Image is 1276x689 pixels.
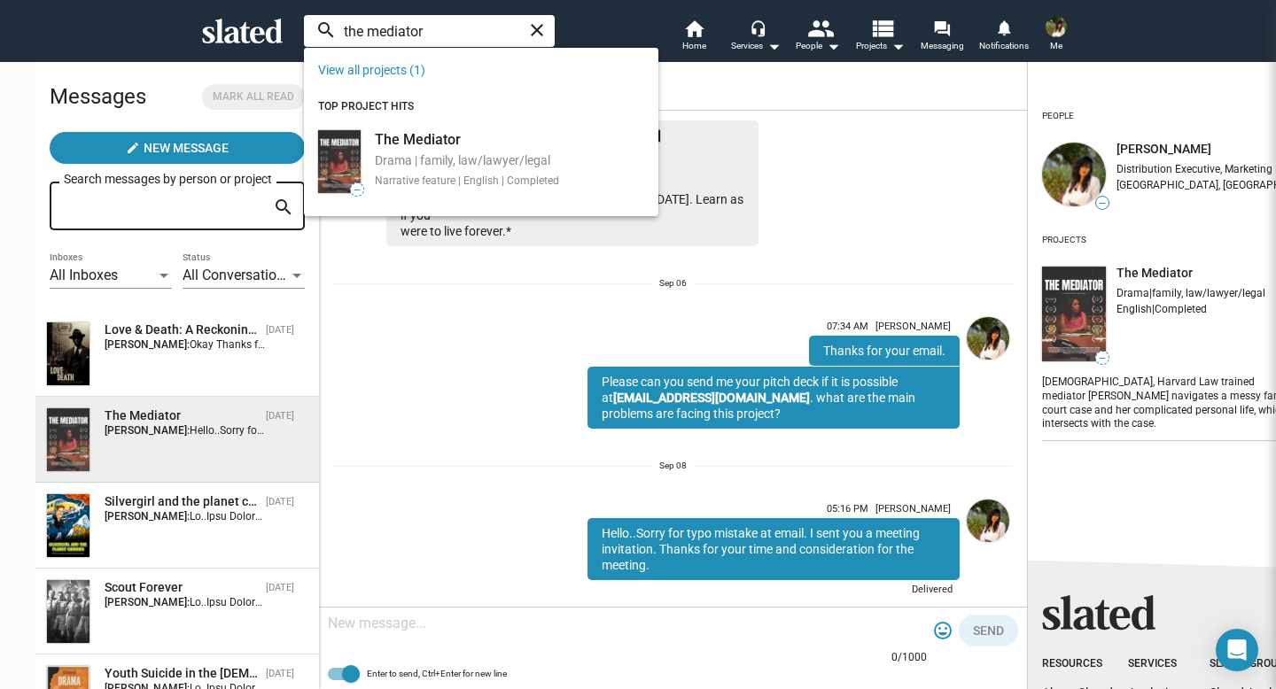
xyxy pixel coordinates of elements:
div: Please can you send me your pitch deck if it is possible at . what are the main problems are faci... [587,367,960,429]
strong: [PERSON_NAME]: [105,338,190,351]
span: family, law/lawyer/legal [1152,287,1265,299]
strong: [PERSON_NAME]: [105,596,190,608]
div: Hello..Sorry for typo mistake at email. I sent you a meeting invitation. Thanks for your time and... [587,518,960,580]
div: People [1042,104,1074,128]
a: Home [663,18,725,57]
img: undefined [1042,143,1106,206]
button: Services [725,18,787,57]
span: Okay Thanks for your message. What about 5 pm EST and 2 pm PST [DATE]. [190,338,556,351]
img: Esha Bargate [967,499,1009,542]
span: Enter to send, Ctrl+Enter for new line [367,663,507,685]
span: English [1116,303,1152,315]
span: — [1096,198,1109,208]
span: Me [1050,35,1062,57]
span: 07:34 AM [827,321,868,332]
span: All Inboxes [50,267,118,283]
mat-icon: tag_faces [932,620,953,641]
span: — [351,185,363,195]
span: 05:16 PM [827,503,868,515]
div: Projects [1042,228,1086,252]
div: Youth Suicide in the Asian Community [105,665,259,682]
mat-icon: home [683,18,704,39]
span: Drama [1116,287,1149,299]
div: The Mediator [375,130,559,149]
img: Esha Bargate [967,317,1009,360]
mat-icon: arrow_drop_down [887,35,908,57]
span: Messaging [921,35,964,57]
span: — [1096,353,1109,363]
mat-icon: view_list [869,15,895,41]
div: Love & Death: A Reckoning In Harlem [105,321,259,338]
mat-hint: 0/1000 [891,651,927,665]
img: Love & Death: A Reckoning In Harlem [47,322,89,385]
span: Projects [856,35,905,57]
div: Open Intercom Messenger [1216,629,1258,671]
img: Silvergirl and the planet chokers [47,494,89,557]
span: New Message [144,132,229,164]
div: Resources [1042,657,1113,671]
span: Notifications [979,35,1029,57]
span: Home [682,35,706,57]
span: Completed [1155,303,1207,315]
div: TOP PROJECT HITS [304,93,658,121]
div: Narrative feature | English | Completed [375,174,559,189]
img: Esha Bargate [1046,16,1067,37]
mat-icon: search [273,194,294,221]
mat-icon: forum [933,19,950,36]
div: Delivered [587,580,960,602]
span: [PERSON_NAME] [875,321,951,332]
mat-icon: notifications [995,19,1012,35]
mat-icon: headset_mic [750,19,766,35]
div: Scout Forever [105,579,259,596]
a: Esha Bargate [963,496,1013,606]
a: View all projects (1) [318,63,425,77]
span: | [1152,303,1155,315]
mat-icon: close [526,19,548,41]
time: [DATE] [266,496,294,507]
div: Services [731,35,781,57]
time: [DATE] [266,410,294,422]
h2: Messages [50,75,146,118]
time: [DATE] [266,582,294,593]
span: Hello..Sorry for typo mistake at email. I sent you a meeting invitation. Thanks for your time and... [190,424,789,437]
mat-icon: arrow_drop_down [822,35,844,57]
div: The Mediator [105,407,259,424]
a: Messaging [911,18,973,57]
time: [DATE] [266,668,294,679]
img: The Mediator [318,130,361,193]
button: People [787,18,849,57]
div: Services [1128,657,1194,671]
span: | [1149,287,1152,299]
strong: [PERSON_NAME]: [105,510,190,523]
a: [EMAIL_ADDRESS][DOMAIN_NAME] [613,391,810,405]
img: undefined [1042,267,1106,361]
div: Thanks for your email. [809,336,960,366]
a: Esha Bargate [963,314,1013,432]
input: Search people and projects [304,15,555,47]
div: Silvergirl and the planet chokers [105,493,259,510]
button: New Message [50,132,305,164]
span: Mark all read [213,88,294,106]
button: Projects [849,18,911,57]
mat-icon: arrow_drop_down [763,35,784,57]
a: Notifications [973,18,1035,57]
span: The Mediator [1116,265,1193,282]
mat-icon: create [126,141,140,155]
span: [PERSON_NAME] [875,503,951,515]
span: All Conversations [183,267,292,283]
strong: [PERSON_NAME]: [105,424,190,437]
div: People [796,35,840,57]
button: Mark all read [202,84,305,110]
mat-icon: people [807,15,833,41]
button: Send [959,615,1018,646]
div: Drama | family, law/lawyer/legal [375,152,559,171]
img: The Mediator [47,408,89,471]
button: Esha BargateMe [1035,12,1078,58]
span: [PERSON_NAME] [1116,141,1211,158]
span: Send [973,615,1004,646]
time: [DATE] [266,324,294,336]
img: Scout Forever [47,580,89,643]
